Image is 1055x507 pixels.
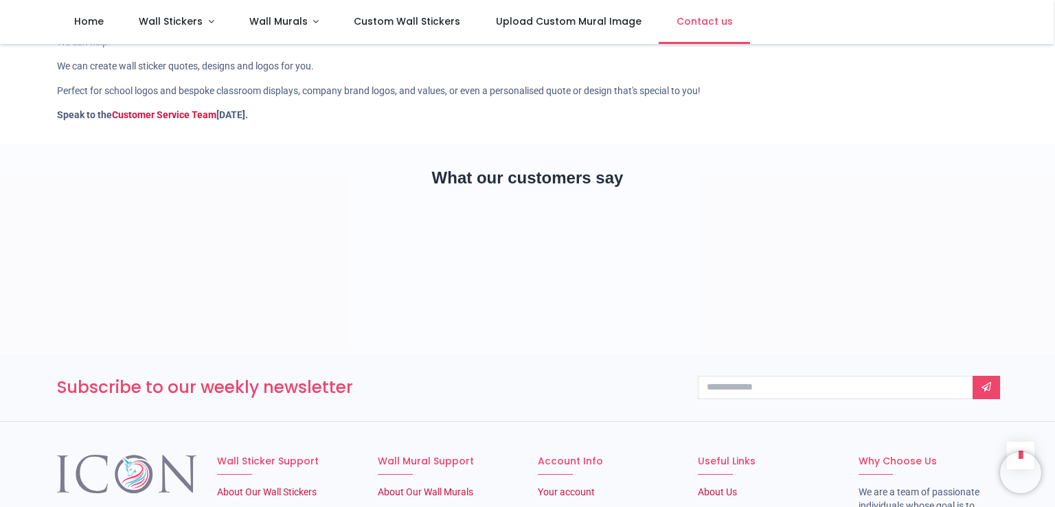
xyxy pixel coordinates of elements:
a: Customer Service Team [112,109,216,120]
a: About Our Wall Murals [378,486,473,497]
iframe: Customer reviews powered by Trustpilot [57,214,998,310]
a: About Our Wall Stickers [217,486,317,497]
h6: Wall Sticker Support [217,455,356,469]
strong: Speak to the [DATE]. [57,109,248,120]
span: Custom Wall Stickers [354,14,460,28]
iframe: Brevo live chat [1000,452,1041,493]
h6: Account Info [538,455,677,469]
span: Contact us [677,14,733,28]
h3: Subscribe to our weekly newsletter [57,376,677,399]
span: Home [74,14,104,28]
h6: Wall Mural Support [378,455,517,469]
h6: Why Choose Us [859,455,998,469]
h6: Useful Links [698,455,837,469]
h2: What our customers say [57,166,998,190]
p: We can create wall sticker quotes, designs and logos for you. [57,60,998,74]
p: Perfect for school logos and bespoke classroom displays, company brand logos, and values, or even... [57,84,998,98]
span: Wall Murals [249,14,308,28]
a: Your account [538,486,595,497]
a: About Us​ [698,486,737,497]
span: Wall Stickers [139,14,203,28]
span: Upload Custom Mural Image [496,14,642,28]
